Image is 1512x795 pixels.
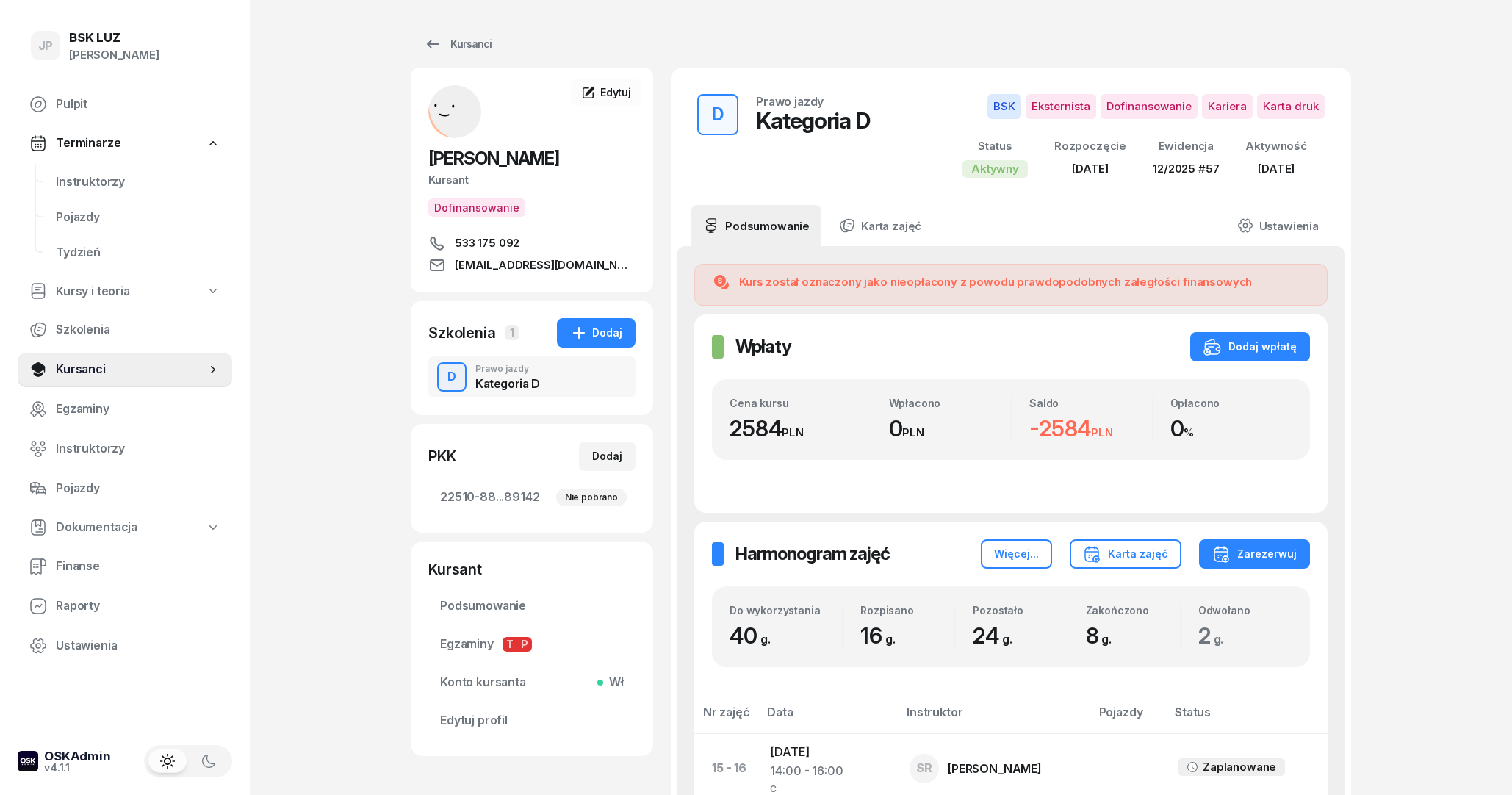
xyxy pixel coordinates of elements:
div: OSKAdmin [44,750,111,763]
span: [PERSON_NAME] [428,148,559,169]
button: Dofinansowanie [428,198,525,217]
div: Nie pobrano [556,489,627,506]
small: PLN [782,425,804,439]
span: 22510-88...89142 [440,488,624,507]
div: 2584 [730,415,871,442]
div: Zarezerwuj [1212,545,1297,563]
span: Instruktorzy [56,173,220,192]
span: Szkolenia [56,320,220,339]
a: 22510-88...89142Nie pobrano [428,480,636,515]
a: Kursanci [18,352,232,387]
a: Instruktorzy [44,165,232,200]
div: Kursant [428,170,636,190]
a: Konto kursantaWł [428,665,636,700]
div: Karta zajęć [1083,545,1168,563]
small: g. [760,632,771,647]
div: Kursanci [424,35,492,53]
a: Raporty [18,589,232,624]
img: logo-xs-dark@2x.png [18,751,38,771]
a: Podsumowanie [428,589,636,624]
small: PLN [1091,425,1113,439]
span: Pulpit [56,95,220,114]
button: D [697,94,738,135]
div: Opłacono [1170,397,1293,409]
button: Dodaj [557,318,636,348]
small: PLN [902,425,924,439]
button: Więcej... [981,539,1052,569]
span: Wł [603,673,624,692]
span: 40 [730,622,777,649]
h2: Wpłaty [735,335,791,359]
span: Egzaminy [440,635,624,654]
div: Status [962,137,1028,156]
a: Pojazdy [44,200,232,235]
span: Dokumentacja [56,518,137,537]
span: Pojazdy [56,479,220,498]
button: Dodaj wpłatę [1190,332,1310,361]
div: Więcej... [994,545,1039,563]
div: Kategoria D [756,107,870,134]
a: Pojazdy [18,471,232,506]
th: Instruktor [898,702,1090,734]
span: Edytuj [600,86,631,98]
span: [DATE] [1072,162,1109,176]
span: 24 [973,622,1019,649]
button: Dodaj [579,442,636,471]
span: Tydzień [56,243,220,262]
span: Instruktorzy [56,439,220,458]
div: Pozostało [973,604,1067,616]
small: % [1184,425,1194,439]
div: Rozpoczęcie [1054,137,1126,156]
button: Zarezerwuj [1199,539,1310,569]
span: 1 [505,325,519,340]
a: Kursanci [411,29,505,59]
th: Pojazdy [1090,702,1167,734]
button: Karta zajęć [1070,539,1181,569]
span: Konto kursanta [440,673,624,692]
span: T [503,637,517,652]
th: Nr zajęć [694,702,758,734]
a: Ustawienia [1225,205,1331,246]
div: Prawo jazdy [756,96,824,107]
a: Szkolenia [18,312,232,348]
div: Kategoria D [475,378,540,389]
span: Kariera [1202,94,1253,119]
div: Prawo jazdy [475,364,540,373]
a: Kursy i teoria [18,275,232,309]
a: Instruktorzy [18,431,232,467]
span: Dofinansowanie [1101,94,1198,119]
a: Podsumowanie [691,205,821,246]
span: BSK [987,94,1021,119]
a: 533 175 092 [428,234,636,252]
div: [PERSON_NAME] [69,46,159,65]
span: Terminarze [56,134,120,153]
a: Pulpit [18,87,232,122]
span: Ustawienia [56,636,220,655]
a: Tydzień [44,235,232,270]
span: JP [38,40,54,52]
div: Cena kursu [730,397,871,409]
a: [EMAIL_ADDRESS][DOMAIN_NAME] [428,256,636,274]
span: Finanse [56,557,220,576]
div: D [706,100,730,129]
div: Dodaj [570,324,622,342]
div: C [770,781,886,794]
span: 12/2025 #57 [1153,162,1219,176]
div: D [442,364,462,389]
a: Egzaminy [18,392,232,427]
small: g. [1214,632,1224,647]
div: BSK LUZ [69,32,159,44]
div: Szkolenia [428,323,496,343]
div: Saldo [1029,397,1152,409]
a: EgzaminyTP [428,627,636,662]
span: [EMAIL_ADDRESS][DOMAIN_NAME] [455,256,636,274]
div: Kursant [428,559,636,580]
button: DPrawo jazdyKategoria D [428,356,636,397]
div: [PERSON_NAME] [948,763,1042,774]
span: 8 [1086,622,1120,649]
div: Do wykorzystania [730,604,842,616]
span: 2 [1198,622,1231,649]
span: Egzaminy [56,400,220,419]
span: Karta druk [1257,94,1325,119]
